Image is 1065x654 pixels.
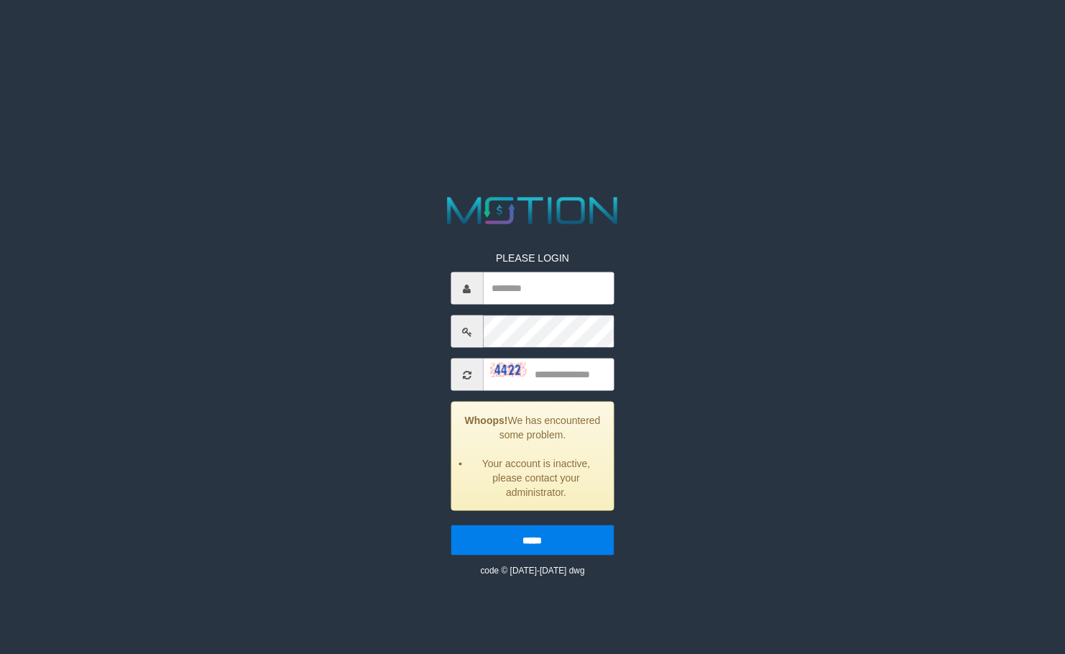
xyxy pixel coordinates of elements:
img: MOTION_logo.png [439,193,625,229]
img: captcha [490,363,526,377]
small: code © [DATE]-[DATE] dwg [480,566,584,576]
strong: Whoops! [465,415,508,426]
div: We has encountered some problem. [451,402,614,511]
li: Your account is inactive, please contact your administrator. [469,456,602,499]
p: PLEASE LOGIN [451,251,614,265]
